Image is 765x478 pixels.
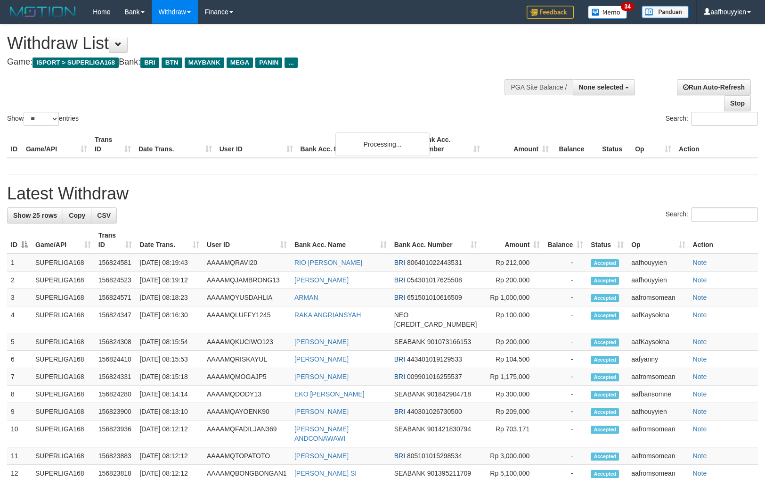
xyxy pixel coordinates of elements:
[203,333,291,351] td: AAAAMQKUCIWO123
[32,289,95,306] td: SUPERLIGA168
[666,207,758,222] label: Search:
[394,470,425,477] span: SEABANK
[579,83,624,91] span: None selected
[407,276,462,284] span: Copy 054301017625508 to clipboard
[394,452,405,460] span: BRI
[527,6,574,19] img: Feedback.jpg
[7,34,501,53] h1: Withdraw List
[22,131,91,158] th: Game/API
[291,227,391,254] th: Bank Acc. Name: activate to sort column ascending
[162,58,182,68] span: BTN
[95,368,136,386] td: 156824331
[203,306,291,333] td: AAAAMQLUFFY1245
[7,351,32,368] td: 6
[32,420,95,447] td: SUPERLIGA168
[136,368,203,386] td: [DATE] 08:15:18
[95,386,136,403] td: 156824280
[294,355,349,363] a: [PERSON_NAME]
[724,95,751,111] a: Stop
[544,254,587,272] td: -
[394,390,425,398] span: SEABANK
[203,272,291,289] td: AAAAMQJAMBRONG13
[407,408,462,415] span: Copy 440301026730500 to clipboard
[481,403,544,420] td: Rp 209,000
[394,373,405,380] span: BRI
[294,338,349,346] a: [PERSON_NAME]
[544,289,587,306] td: -
[544,447,587,465] td: -
[591,391,619,399] span: Accepted
[95,333,136,351] td: 156824308
[481,447,544,465] td: Rp 3,000,000
[691,207,758,222] input: Search:
[97,212,111,219] span: CSV
[627,254,689,272] td: aafhouyyien
[627,272,689,289] td: aafhouyyien
[627,403,689,420] td: aafhouyyien
[666,112,758,126] label: Search:
[693,355,707,363] a: Note
[677,79,751,95] a: Run Auto-Refresh
[294,452,349,460] a: [PERSON_NAME]
[32,368,95,386] td: SUPERLIGA168
[7,368,32,386] td: 7
[95,254,136,272] td: 156824581
[7,306,32,333] td: 4
[32,403,95,420] td: SUPERLIGA168
[227,58,253,68] span: MEGA
[598,131,631,158] th: Status
[13,212,57,219] span: Show 25 rows
[627,289,689,306] td: aafromsomean
[591,408,619,416] span: Accepted
[95,289,136,306] td: 156824571
[544,351,587,368] td: -
[136,333,203,351] td: [DATE] 08:15:54
[7,5,79,19] img: MOTION_logo.png
[544,306,587,333] td: -
[544,368,587,386] td: -
[394,311,408,319] span: NEO
[136,254,203,272] td: [DATE] 08:19:43
[588,6,627,19] img: Button%20Memo.svg
[481,333,544,351] td: Rp 200,000
[32,351,95,368] td: SUPERLIGA168
[481,254,544,272] td: Rp 212,000
[642,6,689,18] img: panduan.png
[7,207,63,223] a: Show 25 rows
[136,351,203,368] td: [DATE] 08:15:53
[7,386,32,403] td: 8
[140,58,159,68] span: BRI
[693,452,707,460] a: Note
[91,207,117,223] a: CSV
[7,131,22,158] th: ID
[591,312,619,320] span: Accepted
[136,289,203,306] td: [DATE] 08:18:23
[297,131,415,158] th: Bank Acc. Name
[7,112,79,126] label: Show entries
[203,368,291,386] td: AAAAMQMOGAJP5
[627,227,689,254] th: Op: activate to sort column ascending
[32,386,95,403] td: SUPERLIGA168
[203,254,291,272] td: AAAAMQRAVI20
[407,355,462,363] span: Copy 443401019129533 to clipboard
[621,2,634,11] span: 34
[63,207,91,223] a: Copy
[394,338,425,346] span: SEABANK
[481,368,544,386] td: Rp 1,175,000
[33,58,119,68] span: ISPORT > SUPERLIGA168
[32,447,95,465] td: SUPERLIGA168
[294,259,362,266] a: RIO [PERSON_NAME]
[627,351,689,368] td: aafyanny
[627,368,689,386] td: aafromsomean
[693,470,707,477] a: Note
[693,338,707,346] a: Note
[544,420,587,447] td: -
[693,294,707,301] a: Note
[631,131,675,158] th: Op
[394,259,405,266] span: BRI
[427,470,471,477] span: Copy 901395211709 to clipboard
[32,333,95,351] td: SUPERLIGA168
[544,403,587,420] td: -
[505,79,572,95] div: PGA Site Balance /
[7,420,32,447] td: 10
